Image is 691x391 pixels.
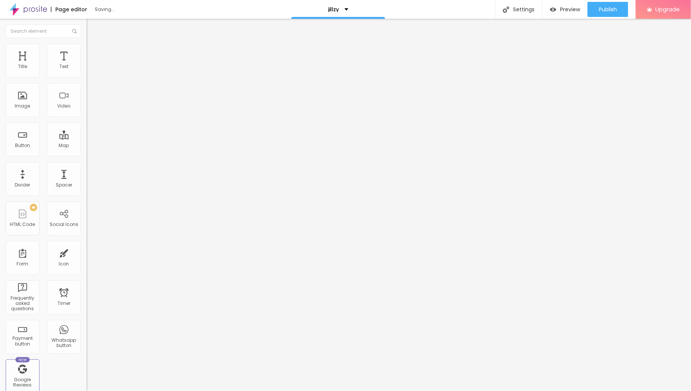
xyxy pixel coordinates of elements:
[17,261,29,267] div: Form
[560,6,580,12] span: Preview
[18,64,27,69] div: Title
[87,19,691,391] iframe: Editor
[542,2,588,17] button: Preview
[503,6,509,13] img: Icone
[72,29,77,33] img: Icone
[58,301,70,306] div: Timer
[51,7,87,12] div: Page editor
[10,222,35,227] div: HTML Code
[15,103,30,109] div: Image
[6,24,81,38] input: Search element
[550,6,556,13] img: view-1.svg
[59,143,69,148] div: Map
[50,222,78,227] div: Social Icons
[15,182,30,188] div: Divider
[56,182,72,188] div: Spacer
[588,2,628,17] button: Publish
[58,103,71,109] div: Video
[15,143,30,148] div: Button
[15,357,30,362] div: New
[95,7,181,12] div: Saving...
[59,64,68,69] div: Text
[59,261,69,267] div: Icon
[8,296,37,312] div: Frequently asked questions
[655,6,680,12] span: Upgrade
[49,338,79,349] div: Whatsapp button
[328,7,339,12] p: jillzy
[8,336,37,347] div: Payment button
[8,377,37,388] div: Google Reviews
[599,6,617,12] span: Publish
